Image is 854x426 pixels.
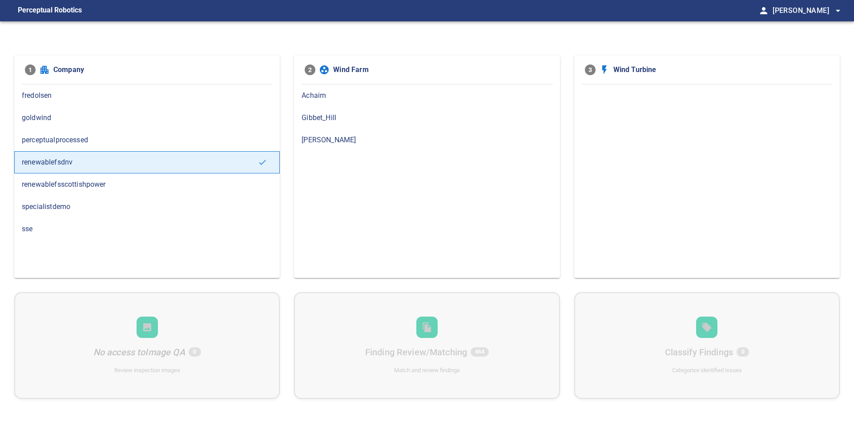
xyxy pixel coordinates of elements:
div: [PERSON_NAME] [294,129,560,151]
span: goldwind [22,113,272,123]
div: goldwind [14,107,280,129]
span: arrow_drop_down [833,5,843,16]
figcaption: Perceptual Robotics [18,4,82,18]
span: renewablefsscottishpower [22,179,272,190]
span: [PERSON_NAME] [773,4,843,17]
div: renewablefsscottishpower [14,173,280,196]
span: Wind Farm [333,64,549,75]
div: perceptualprocessed [14,129,280,151]
span: 3 [585,64,596,75]
div: Gibbet_Hill [294,107,560,129]
span: specialistdemo [22,201,272,212]
span: 2 [305,64,315,75]
span: Company [53,64,269,75]
span: 1 [25,64,36,75]
div: specialistdemo [14,196,280,218]
span: Achairn [302,90,552,101]
div: Achairn [294,84,560,107]
span: fredolsen [22,90,272,101]
span: Gibbet_Hill [302,113,552,123]
span: person [758,5,769,16]
div: sse [14,218,280,240]
span: perceptualprocessed [22,135,272,145]
span: Wind Turbine [613,64,829,75]
div: fredolsen [14,84,280,107]
div: renewablefsdnv [14,151,280,173]
button: [PERSON_NAME] [769,2,843,20]
span: renewablefsdnv [22,157,258,168]
span: [PERSON_NAME] [302,135,552,145]
span: sse [22,224,272,234]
